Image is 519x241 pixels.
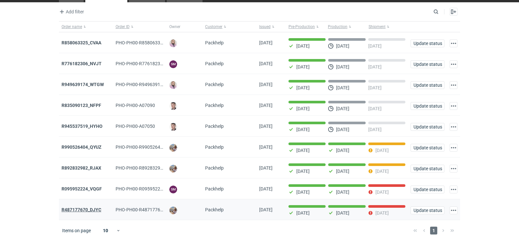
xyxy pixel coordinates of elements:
a: R858063325_CVAA [62,40,101,45]
button: Actions [450,165,457,173]
span: Update status [414,83,442,87]
img: Michał Palasek [169,206,177,214]
p: [DATE] [375,169,389,174]
button: Update status [411,39,444,47]
button: Shipment [367,22,408,32]
button: Actions [450,206,457,214]
span: PHO-PH00-R990526404_QYUZ [116,144,178,150]
img: Maciej Sikora [169,123,177,131]
span: Packhelp [205,103,224,108]
button: Update status [411,81,444,89]
button: Update status [411,123,444,131]
p: [DATE] [336,85,349,90]
span: PHO-PH00-A07050 [116,124,155,129]
span: 30/07/2025 [259,144,273,150]
button: Update status [411,206,444,214]
button: Actions [450,123,457,131]
span: Update status [414,62,442,67]
p: [DATE] [336,64,349,69]
a: R949639174_WTGW [62,82,104,87]
button: Actions [450,186,457,193]
span: Update status [414,41,442,46]
p: [DATE] [375,210,389,216]
p: [DATE] [336,210,349,216]
a: R095952224_VQGF [62,186,102,191]
span: Packhelp [205,61,224,66]
button: Actions [450,60,457,68]
p: [DATE] [336,148,349,153]
span: PHO-PH00-R858063325_CVAA [116,40,179,45]
span: 24/07/2025 [259,186,273,191]
span: PHO-PH00-R949639174_WTGW [116,82,181,87]
span: Packhelp [205,144,224,150]
figcaption: SM [169,60,177,68]
figcaption: SM [169,186,177,193]
span: 12/08/2025 [259,40,273,45]
p: [DATE] [296,210,310,216]
input: Search [432,8,453,16]
span: Update status [414,125,442,129]
button: Order name [59,22,113,32]
a: R487177670_DJYC [62,207,101,212]
span: Packhelp [205,82,224,87]
button: Issued [257,22,286,32]
span: Issued [259,24,271,29]
p: [DATE] [296,148,310,153]
button: Update status [411,60,444,68]
span: Packhelp [205,165,224,171]
a: R945537519_HYHO [62,124,103,129]
span: Packhelp [205,124,224,129]
a: R892832982_RJAX [62,165,101,171]
span: Shipment [369,24,386,29]
p: [DATE] [368,127,382,132]
span: Order ID [116,24,130,29]
p: [DATE] [296,85,310,90]
a: R835090123_NFPF [62,103,101,108]
a: R776182306_NVJT [62,61,102,66]
button: Production [327,22,367,32]
span: Order name [62,24,82,29]
p: [DATE] [336,189,349,195]
p: [DATE] [296,106,310,111]
span: Update status [414,145,442,150]
p: [DATE] [368,106,382,111]
span: 23/07/2025 [259,207,273,212]
button: Update status [411,102,444,110]
button: Update status [411,186,444,193]
p: [DATE] [336,169,349,174]
span: PHO-PH00-A07090 [116,103,155,108]
span: Update status [414,208,442,213]
span: Customer [205,24,222,29]
span: PHO-PH00-R095952224_VQGF [116,186,179,191]
span: Update status [414,166,442,171]
img: Maciej Sikora [169,102,177,110]
span: Packhelp [205,40,224,45]
span: 08/08/2025 [259,82,273,87]
span: 11/08/2025 [259,61,273,66]
span: 07/08/2025 [259,103,273,108]
span: 31/07/2025 [259,124,273,129]
button: Update status [411,165,444,173]
img: Michał Palasek [169,165,177,173]
span: Update status [414,187,442,192]
span: Packhelp [205,186,224,191]
span: Production [328,24,347,29]
p: [DATE] [296,64,310,69]
img: Michał Palasek [169,144,177,152]
button: Add filter [58,8,84,16]
span: Packhelp [205,207,224,212]
button: Customer [203,22,257,32]
button: Order ID [113,22,167,32]
p: [DATE] [368,43,382,49]
strong: R990526404_QYUZ [62,144,102,150]
p: [DATE] [296,43,310,49]
p: [DATE] [296,169,310,174]
button: Actions [450,144,457,152]
button: Update status [411,144,444,152]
